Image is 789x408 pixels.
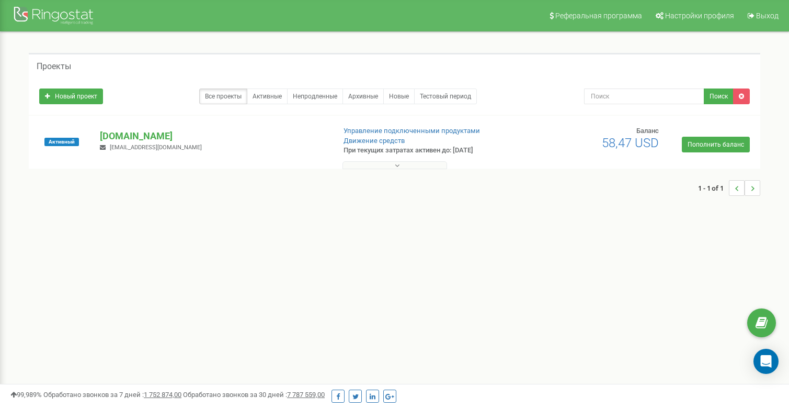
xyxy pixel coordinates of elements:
span: 1 - 1 of 1 [698,180,729,196]
span: Обработано звонков за 30 дней : [183,391,325,399]
span: [EMAIL_ADDRESS][DOMAIN_NAME] [110,144,202,151]
span: Настройки профиля [665,12,734,20]
span: Реферальная программа [555,12,642,20]
a: Пополнить баланс [682,137,750,152]
span: 58,47 USD [602,136,659,150]
a: Новый проект [39,89,103,104]
a: Движение средств [344,137,405,145]
span: Активный [44,138,79,146]
a: Тестовый период [414,89,477,104]
p: [DOMAIN_NAME] [100,129,326,143]
h5: Проекты [37,62,71,71]
a: Активные [247,89,288,104]
span: Баланс [636,127,659,135]
a: Управление подключенными продуктами [344,127,480,135]
button: Поиск [704,89,734,104]
p: При текущих затратах активен до: [DATE] [344,146,509,156]
u: 7 787 559,00 [287,391,325,399]
a: Новые [383,89,415,104]
a: Все проекты [199,89,247,104]
span: Обработано звонков за 7 дней : [43,391,181,399]
nav: ... [698,170,760,206]
u: 1 752 874,00 [144,391,181,399]
a: Архивные [342,89,384,104]
input: Поиск [584,89,704,104]
a: Непродленные [287,89,343,104]
span: 99,989% [10,391,42,399]
span: Выход [756,12,779,20]
div: Open Intercom Messenger [753,349,779,374]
